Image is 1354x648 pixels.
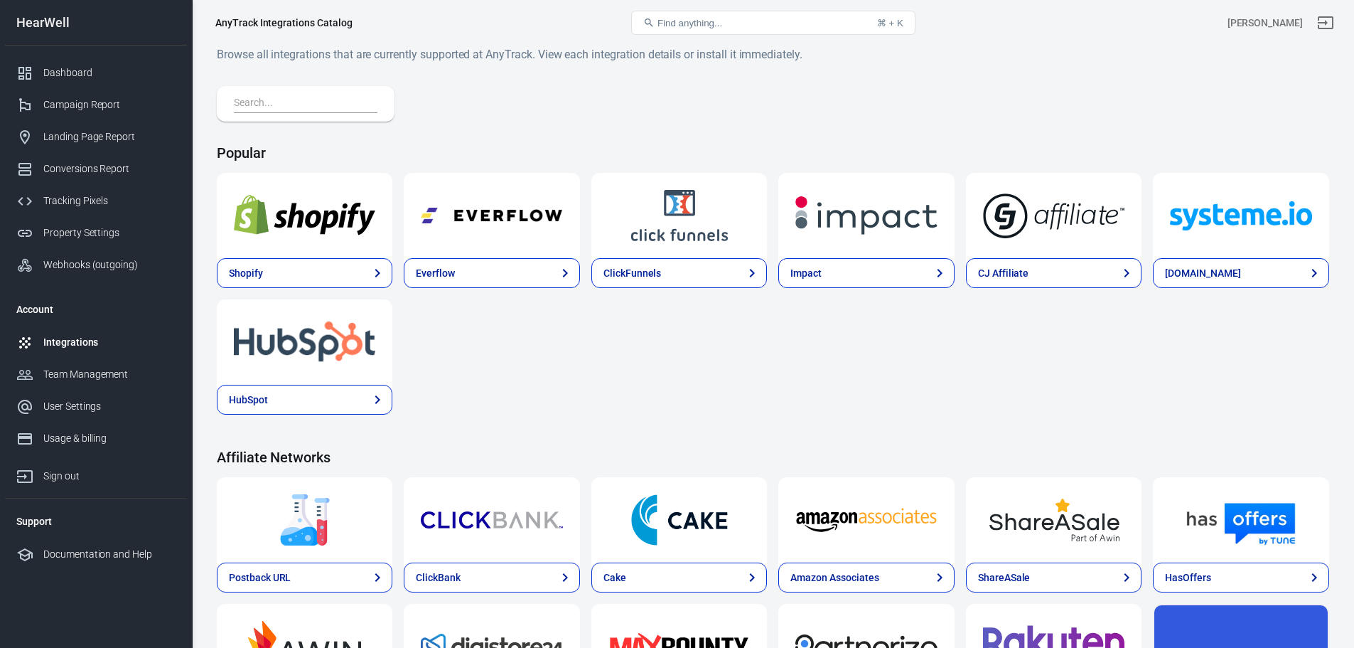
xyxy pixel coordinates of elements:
div: Usage & billing [43,431,176,446]
img: Everflow [421,190,562,241]
a: Usage & billing [5,423,187,455]
li: Account [5,292,187,326]
li: Support [5,504,187,538]
div: Amazon Associates [790,570,879,585]
a: [DOMAIN_NAME] [1153,258,1328,288]
a: Systeme.io [1153,173,1328,258]
a: Impact [778,258,954,288]
a: Team Management [5,358,187,391]
img: Cake [608,494,750,546]
div: CJ Affiliate [978,266,1028,281]
div: Account id: BS7ZPrtF [1227,16,1303,31]
img: Amazon Associates [795,494,937,546]
a: Integrations [5,326,187,358]
div: Impact [790,266,822,281]
a: Everflow [404,258,579,288]
a: Landing Page Report [5,121,187,153]
a: CJ Affiliate [966,173,1141,258]
a: Property Settings [5,217,187,249]
div: HasOffers [1165,570,1211,585]
img: ClickFunnels [608,190,750,241]
a: Campaign Report [5,89,187,121]
div: Conversions Report [43,161,176,176]
img: HubSpot [234,317,375,368]
a: Postback URL [217,563,392,593]
div: Team Management [43,367,176,382]
div: Cake [603,570,626,585]
a: ClickBank [404,563,579,593]
div: Campaign Report [43,97,176,112]
div: HubSpot [229,393,268,408]
div: ClickBank [416,570,461,585]
a: ClickFunnels [591,258,767,288]
img: Systeme.io [1170,190,1311,241]
a: ClickBank [404,477,579,563]
a: Sign out [5,455,187,492]
a: Everflow [404,173,579,258]
a: Shopify [217,258,392,288]
div: ShareASale [978,570,1031,585]
div: Webhooks (outgoing) [43,257,176,272]
img: ShareASale [983,494,1124,546]
a: ClickFunnels [591,173,767,258]
div: Postback URL [229,570,291,585]
a: Sign out [1309,6,1343,40]
input: Search... [234,95,372,113]
div: Dashboard [43,65,176,80]
a: HubSpot [217,385,392,415]
a: Cake [591,477,767,563]
div: User Settings [43,399,176,414]
div: Integrations [43,335,176,350]
div: Shopify [229,266,263,281]
h4: Popular [217,144,1329,161]
a: Impact [778,173,954,258]
a: Shopify [217,173,392,258]
a: Amazon Associates [778,477,954,563]
h4: Affiliate Networks [217,449,1329,466]
a: HubSpot [217,299,392,385]
div: Tracking Pixels [43,193,176,208]
img: Impact [795,190,937,241]
div: HearWell [5,16,187,29]
div: Everflow [416,266,455,281]
a: Webhooks (outgoing) [5,249,187,281]
div: Landing Page Report [43,129,176,144]
img: HasOffers [1170,494,1311,546]
a: HasOffers [1153,477,1328,563]
img: Shopify [234,190,375,241]
a: Cake [591,563,767,593]
div: Documentation and Help [43,547,176,562]
a: Conversions Report [5,153,187,185]
a: Dashboard [5,57,187,89]
span: Find anything... [657,18,722,28]
div: AnyTrack Integrations Catalog [215,16,353,30]
div: ⌘ + K [877,18,903,28]
a: CJ Affiliate [966,258,1141,288]
a: ShareASale [966,477,1141,563]
h6: Browse all integrations that are currently supported at AnyTrack. View each integration details o... [217,46,1329,63]
a: User Settings [5,391,187,423]
img: ClickBank [421,494,562,546]
button: Find anything...⌘ + K [631,11,915,35]
a: ShareASale [966,563,1141,593]
img: CJ Affiliate [983,190,1124,241]
img: Postback URL [234,494,375,546]
div: Sign out [43,469,176,484]
a: Amazon Associates [778,563,954,593]
div: Property Settings [43,225,176,240]
div: [DOMAIN_NAME] [1165,266,1240,281]
a: Postback URL [217,477,392,563]
a: Tracking Pixels [5,185,187,217]
div: ClickFunnels [603,266,661,281]
a: HasOffers [1153,563,1328,593]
